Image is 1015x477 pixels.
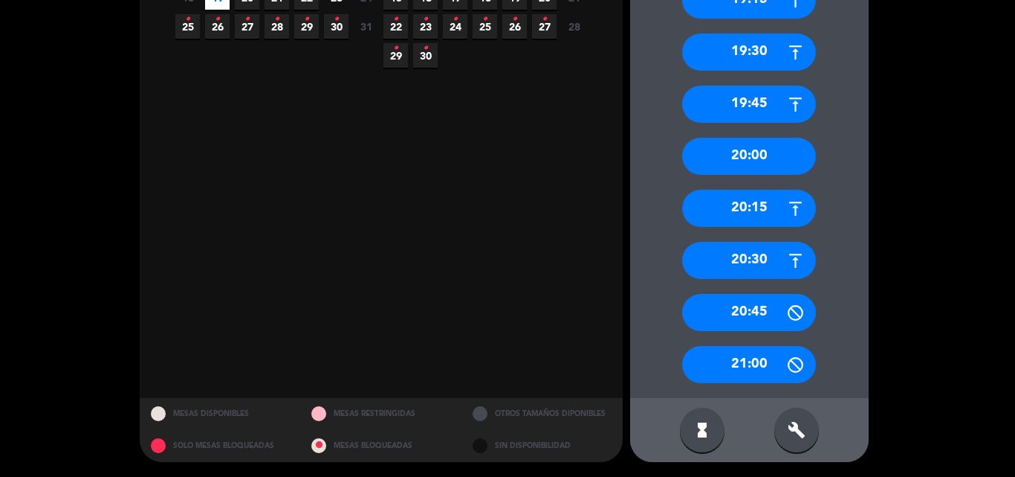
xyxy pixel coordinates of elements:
i: • [274,7,279,31]
i: • [482,7,487,31]
div: 20:45 [682,294,816,331]
span: 30 [324,14,348,39]
span: 25 [175,14,200,39]
i: • [244,7,250,31]
span: 25 [473,14,497,39]
span: 29 [383,43,408,68]
div: 20:30 [682,242,816,279]
i: • [393,7,398,31]
i: • [423,7,428,31]
i: • [423,36,428,60]
span: 23 [413,14,438,39]
i: • [215,7,220,31]
span: 27 [532,14,557,39]
i: • [393,36,398,60]
div: SIN DISPONIBILIDAD [461,430,623,462]
div: 21:00 [682,346,816,383]
div: MESAS RESTRINGIDAS [300,398,461,430]
i: build [788,421,805,439]
div: OTROS TAMAÑOS DIPONIBLES [461,398,623,430]
i: • [453,7,458,31]
div: MESAS BLOQUEADAS [300,430,461,462]
i: • [304,7,309,31]
span: 27 [235,14,259,39]
i: • [512,7,517,31]
span: 31 [354,14,378,39]
span: 26 [502,14,527,39]
i: • [185,7,190,31]
i: • [334,7,339,31]
div: MESAS DISPONIBLES [140,398,301,430]
div: 19:30 [682,33,816,71]
i: • [542,7,547,31]
div: 20:15 [682,190,816,227]
span: 22 [383,14,408,39]
span: 28 [265,14,289,39]
div: 20:00 [682,138,816,175]
span: 26 [205,14,230,39]
i: hourglass_full [693,421,711,439]
span: 29 [294,14,319,39]
div: 19:45 [682,86,816,123]
div: SOLO MESAS BLOQUEADAS [140,430,301,462]
span: 24 [443,14,467,39]
span: 28 [562,14,586,39]
span: 30 [413,43,438,68]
